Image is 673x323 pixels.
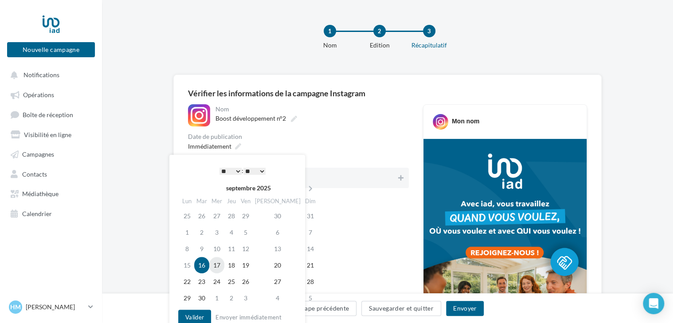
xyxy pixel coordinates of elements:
th: Dim [303,195,318,208]
a: Visibilité en ligne [5,126,97,142]
th: Lun [180,195,194,208]
td: 5 [303,290,318,306]
div: Edition [351,41,408,50]
td: 30 [194,290,209,306]
td: 19 [239,257,253,273]
td: 7 [303,224,318,240]
td: 12 [239,240,253,257]
span: Calendrier [22,209,52,217]
div: Mon nom [452,117,479,126]
button: Étape précédente [291,301,357,316]
span: Médiathèque [22,190,59,197]
th: Jeu [224,195,239,208]
a: Campagnes [5,146,97,161]
td: 11 [224,240,239,257]
td: 9 [194,240,209,257]
td: 4 [253,290,303,306]
td: 26 [194,208,209,224]
div: Nom [215,106,407,112]
td: 21 [303,257,318,273]
a: Contacts [5,165,97,181]
div: 3 [423,25,435,37]
span: Campagnes [22,150,54,158]
td: 2 [224,290,239,306]
span: Notifications [23,71,59,79]
td: 4 [224,224,239,240]
div: Open Intercom Messenger [643,293,664,314]
td: 31 [303,208,318,224]
td: 8 [180,240,194,257]
td: 23 [194,273,209,290]
button: Sauvegarder et quitter [361,301,441,316]
button: Notifications [5,67,93,83]
td: 26 [239,273,253,290]
td: 1 [209,290,224,306]
a: Opérations [5,86,97,102]
div: Date de publication [188,134,409,140]
span: Immédiatement [188,142,231,150]
td: 20 [253,257,303,273]
button: Nouvelle campagne [7,42,95,57]
td: 28 [303,273,318,290]
span: Opérations [23,91,54,98]
td: 2 [194,224,209,240]
td: 27 [253,273,303,290]
span: Contacts [22,170,47,177]
th: [PERSON_NAME] [253,195,303,208]
th: Mer [209,195,224,208]
td: 14 [303,240,318,257]
td: 3 [239,290,253,306]
td: 17 [209,257,224,273]
td: 25 [180,208,194,224]
td: 13 [253,240,303,257]
td: 28 [224,208,239,224]
th: septembre 2025 [194,181,303,195]
td: 6 [253,224,303,240]
td: 30 [253,208,303,224]
span: Visibilité en ligne [24,130,71,138]
td: 5 [239,224,253,240]
div: 1 [324,25,336,37]
td: 18 [224,257,239,273]
td: 15 [180,257,194,273]
a: HM [PERSON_NAME] [7,299,95,315]
th: Mar [194,195,209,208]
div: : [198,164,287,177]
td: 3 [209,224,224,240]
td: 10 [209,240,224,257]
button: Envoyer immédiatement [212,312,285,323]
button: Envoyer [446,301,484,316]
span: Boîte de réception [23,110,73,118]
a: Médiathèque [5,185,97,201]
td: 22 [180,273,194,290]
td: 1 [180,224,194,240]
th: Ven [239,195,253,208]
td: 27 [209,208,224,224]
div: Vérifier les informations de la campagne Instagram [188,89,587,97]
div: Récapitulatif [401,41,458,50]
td: 16 [194,257,209,273]
span: HM [10,303,21,311]
td: 24 [209,273,224,290]
td: 25 [224,273,239,290]
a: Boîte de réception [5,106,97,122]
div: 2 [373,25,386,37]
td: 29 [180,290,194,306]
p: [PERSON_NAME] [26,303,85,311]
td: 29 [239,208,253,224]
div: Nom [301,41,358,50]
a: Calendrier [5,205,97,221]
span: Boost développement n°2 [215,114,286,122]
